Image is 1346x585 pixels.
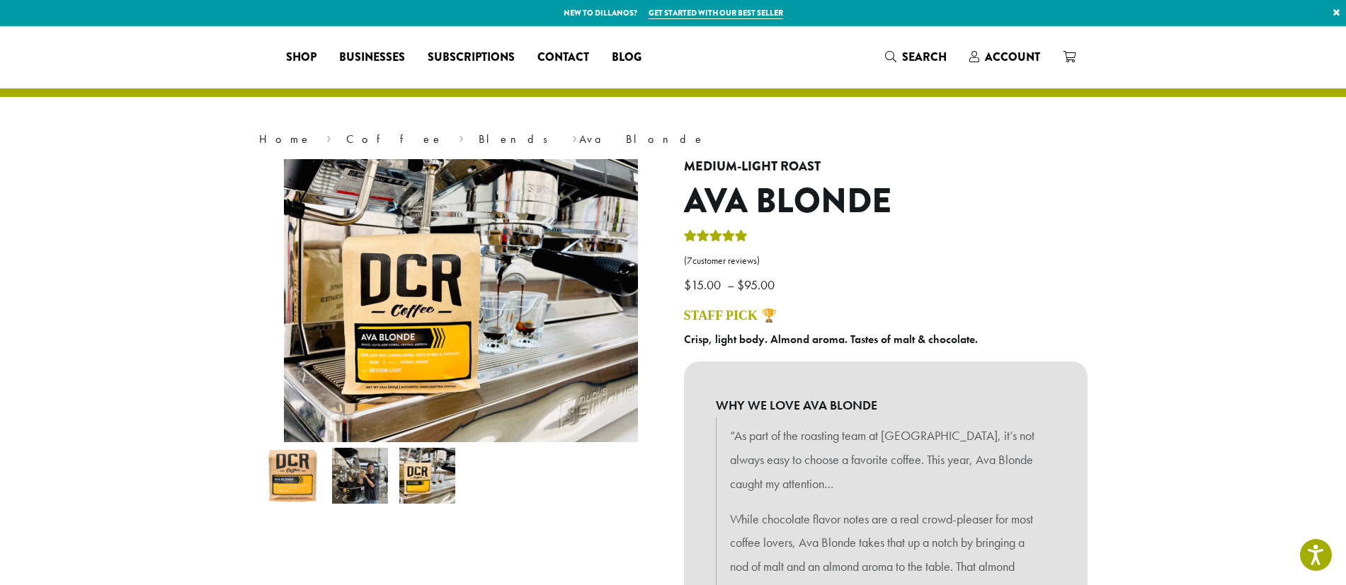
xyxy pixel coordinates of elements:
[684,332,978,347] b: Crisp, light body. Almond aroma. Tastes of malt & chocolate.
[902,49,947,65] span: Search
[399,448,455,504] img: Ava Blonde - Image 3
[459,126,464,148] span: ›
[985,49,1040,65] span: Account
[259,131,1088,148] nav: Breadcrumb
[259,132,312,146] a: Home
[730,424,1042,495] p: “As part of the roasting team at [GEOGRAPHIC_DATA], it’s not always easy to choose a favorite cof...
[727,277,734,293] span: –
[612,49,641,66] span: Blog
[684,277,691,293] span: $
[874,45,958,69] a: Search
[537,49,589,66] span: Contact
[737,277,744,293] span: $
[326,126,331,148] span: ›
[684,181,1088,222] h1: Ava Blonde
[716,393,1056,417] b: WHY WE LOVE AVA BLONDE
[428,49,515,66] span: Subscriptions
[684,228,748,249] div: Rated 5.00 out of 5
[684,159,1088,175] h4: Medium-Light Roast
[737,277,778,293] bdi: 95.00
[684,277,724,293] bdi: 15.00
[684,254,1088,268] a: (7customer reviews)
[286,49,316,66] span: Shop
[572,126,577,148] span: ›
[339,49,405,66] span: Businesses
[479,132,557,146] a: Blends
[275,46,328,69] a: Shop
[649,7,783,19] a: Get started with our best seller
[346,132,443,146] a: Coffee
[265,448,321,504] img: Ava Blonde
[684,308,777,323] a: STAFF PICK 🏆
[687,255,692,267] span: 7
[332,448,388,504] img: Ava Blonde - Image 2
